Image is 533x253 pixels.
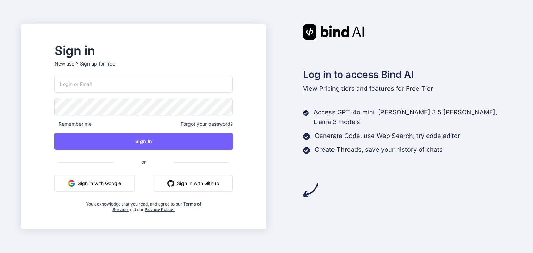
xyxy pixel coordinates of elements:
a: Terms of Service [112,201,201,212]
button: Sign in with Google [54,175,135,192]
p: Generate Code, use Web Search, try code editor [315,131,460,141]
button: Sign In [54,133,233,150]
img: google [68,180,75,187]
div: You acknowledge that you read, and agree to our and our [84,197,203,212]
div: Sign up for free [80,60,115,67]
h2: Log in to access Bind AI [303,67,513,82]
button: Sign in with Github [154,175,233,192]
img: Bind AI logo [303,24,364,40]
img: github [167,180,174,187]
p: tiers and features for Free Tier [303,84,513,94]
p: New user? [54,60,233,76]
span: Forgot your password? [181,121,233,128]
input: Login or Email [54,76,233,93]
h2: Sign in [54,45,233,56]
span: Remember me [54,121,92,128]
a: Privacy Policy. [145,207,175,212]
p: Create Threads, save your history of chats [315,145,443,155]
span: or [113,153,174,170]
p: Access GPT-4o mini, [PERSON_NAME] 3.5 [PERSON_NAME], Llama 3 models [314,107,512,127]
img: arrow [303,182,318,198]
span: View Pricing [303,85,340,92]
